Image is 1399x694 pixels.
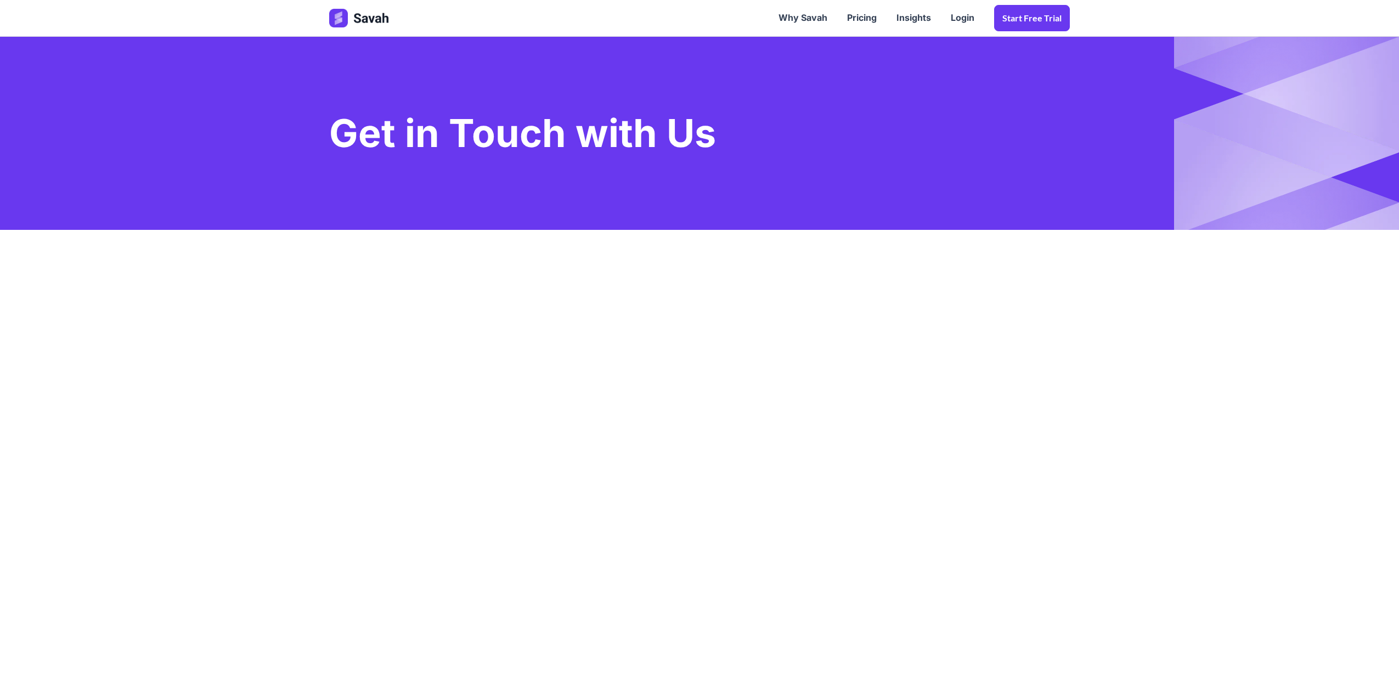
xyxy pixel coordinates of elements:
a: Why Savah [769,1,837,35]
a: Login [941,1,984,35]
a: Start Free trial [994,5,1070,31]
h1: Get in Touch with Us [329,103,716,164]
a: Pricing [837,1,887,35]
a: Insights [887,1,941,35]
